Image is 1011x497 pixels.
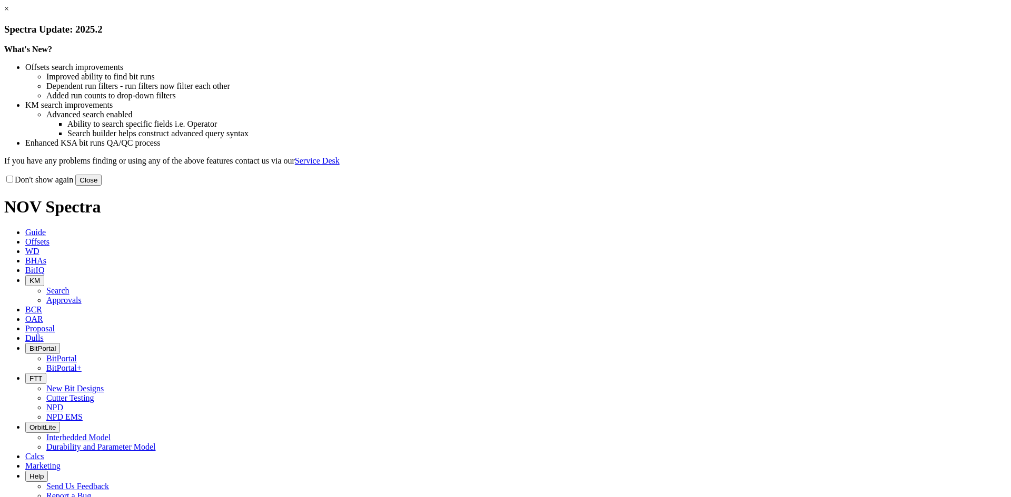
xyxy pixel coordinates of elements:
[25,324,55,333] span: Proposal
[25,247,39,256] span: WD
[25,237,49,246] span: Offsets
[29,374,42,382] span: FTT
[25,333,44,342] span: Dulls
[25,138,1007,148] li: Enhanced KSA bit runs QA/QC process
[46,286,70,295] a: Search
[46,393,94,402] a: Cutter Testing
[4,45,52,54] strong: What's New?
[46,110,1007,119] li: Advanced search enabled
[25,228,46,237] span: Guide
[67,129,1007,138] li: Search builder helps construct advanced query syntax
[46,296,82,305] a: Approvals
[25,452,44,461] span: Calcs
[4,175,73,184] label: Don't show again
[4,156,1007,166] p: If you have any problems finding or using any of the above features contact us via our
[46,403,63,412] a: NPD
[46,384,104,393] a: New Bit Designs
[75,175,102,186] button: Close
[46,433,111,442] a: Interbedded Model
[25,461,61,470] span: Marketing
[4,24,1007,35] h3: Spectra Update: 2025.2
[25,315,43,323] span: OAR
[25,100,1007,110] li: KM search improvements
[25,63,1007,72] li: Offsets search improvements
[46,72,1007,82] li: Improved ability to find bit runs
[29,277,40,285] span: KM
[4,197,1007,217] h1: NOV Spectra
[67,119,1007,129] li: Ability to search specific fields i.e. Operator
[25,305,42,314] span: BCR
[29,344,56,352] span: BitPortal
[46,442,156,451] a: Durability and Parameter Model
[46,363,82,372] a: BitPortal+
[46,354,77,363] a: BitPortal
[46,91,1007,100] li: Added run counts to drop-down filters
[46,82,1007,91] li: Dependent run filters - run filters now filter each other
[4,4,9,13] a: ×
[295,156,340,165] a: Service Desk
[6,176,13,182] input: Don't show again
[25,256,46,265] span: BHAs
[29,423,56,431] span: OrbitLite
[29,472,44,480] span: Help
[46,482,109,491] a: Send Us Feedback
[46,412,83,421] a: NPD EMS
[25,266,44,275] span: BitIQ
